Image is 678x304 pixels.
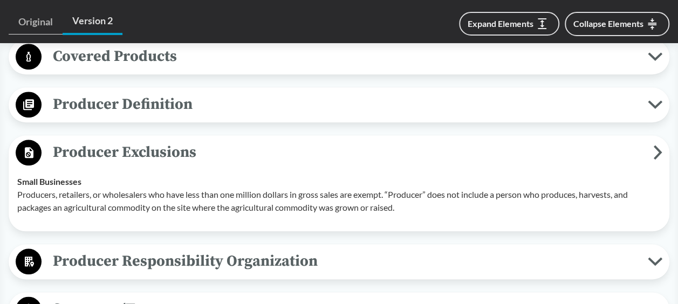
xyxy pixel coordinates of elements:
[42,44,648,68] span: Covered Products
[12,139,666,167] button: Producer Exclusions
[17,176,81,186] strong: Small Businesses
[12,248,666,275] button: Producer Responsibility Organization
[42,92,648,116] span: Producer Definition
[459,12,559,36] button: Expand Elements
[12,91,666,119] button: Producer Definition
[42,140,653,164] span: Producer Exclusions
[9,10,63,34] a: Original
[17,188,661,214] p: Producers, retailers, or wholesalers who have less than one million dollars in gross sales are ex...
[12,43,666,71] button: Covered Products
[63,9,122,35] a: Version 2
[42,249,648,273] span: Producer Responsibility Organization
[565,12,669,36] button: Collapse Elements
